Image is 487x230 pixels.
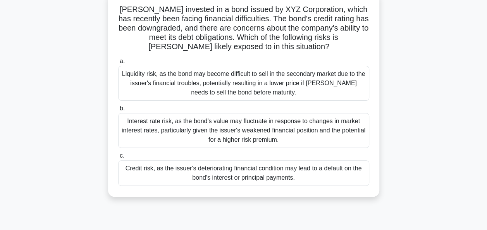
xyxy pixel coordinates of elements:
span: b. [120,105,125,112]
div: Interest rate risk, as the bond's value may fluctuate in response to changes in market interest r... [118,113,369,148]
span: c. [120,152,124,159]
div: Liquidity risk, as the bond may become difficult to sell in the secondary market due to the issue... [118,66,369,101]
span: a. [120,58,125,64]
div: Credit risk, as the issuer's deteriorating financial condition may lead to a default on the bond'... [118,160,369,186]
h5: [PERSON_NAME] invested in a bond issued by XYZ Corporation, which has recently been facing financ... [117,5,370,52]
